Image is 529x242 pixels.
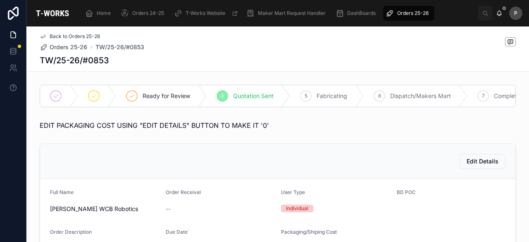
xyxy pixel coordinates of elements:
span: [PERSON_NAME] WCB Robotics [50,205,159,213]
img: App logo [33,7,72,20]
span: -- [166,205,171,213]
span: 7 [482,93,485,99]
span: Maker Mart Request Handler [258,10,326,17]
span: Complete [494,92,520,100]
span: Orders 25-26 [50,43,87,51]
span: Home [97,10,111,17]
a: DashBoards [333,6,381,21]
span: Edit Details [467,157,498,165]
a: Maker Mart Request Handler [244,6,331,21]
a: Back to Orders 25-26 [40,33,100,40]
div: Individual [286,205,308,212]
span: 5 [305,93,307,99]
span: Fabricating [317,92,347,100]
span: Back to Orders 25-26 [50,33,100,40]
span: 6 [378,93,381,99]
a: Orders 25-26 [383,6,434,21]
span: DashBoards [347,10,376,17]
span: 4 [221,93,224,99]
span: User Type [281,189,305,195]
span: Order Description [50,229,92,235]
span: Packaging/Shiping Cost [281,229,337,235]
span: Due Date` [166,229,189,235]
span: Ready for Review [143,92,190,100]
span: EDIT PACKAGING COST USING "EDIT DETAILS" BUTTON TO MAKE IT '0' [40,121,269,129]
div: scrollable content [79,4,478,22]
span: P [514,10,517,17]
a: T-Works Website [172,6,242,21]
span: Full Name [50,189,74,195]
a: Orders 24-25 [118,6,170,21]
a: Home [83,6,117,21]
span: Orders 24-25 [132,10,164,17]
span: Orders 25-26 [397,10,429,17]
span: Dispatch/Makers Mart [390,92,451,100]
a: Orders 25-26 [40,43,87,51]
span: T-Works Website [186,10,225,17]
a: TW/25-26/#0853 [95,43,144,51]
span: Order Receival [166,189,201,195]
h1: TW/25-26/#0853 [40,55,109,66]
button: Edit Details [460,154,505,169]
span: Quotation Sent [233,92,274,100]
span: BD POC [397,189,416,195]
